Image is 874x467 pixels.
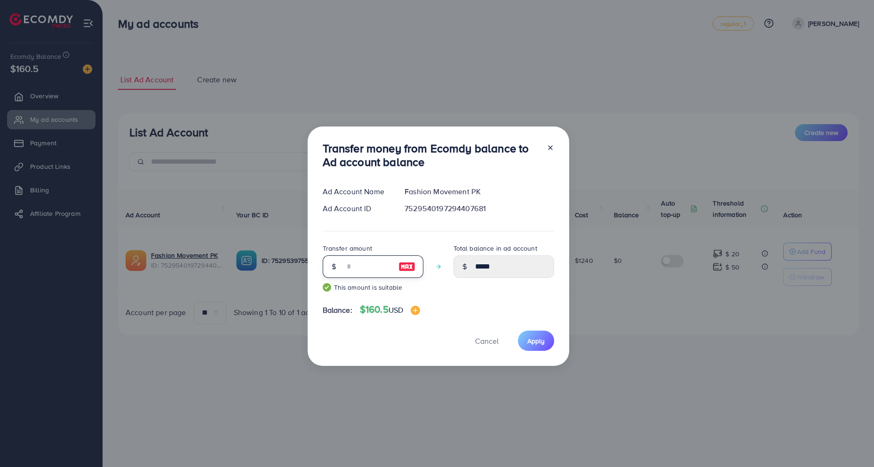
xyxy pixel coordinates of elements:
label: Total balance in ad account [453,244,537,253]
div: Ad Account Name [315,186,397,197]
img: image [411,306,420,315]
h4: $160.5 [360,304,420,316]
img: image [398,261,415,272]
iframe: Chat [834,425,867,460]
span: Cancel [475,336,499,346]
span: Apply [527,336,545,346]
small: This amount is suitable [323,283,423,292]
h3: Transfer money from Ecomdy balance to Ad account balance [323,142,539,169]
button: Cancel [463,331,510,351]
span: USD [389,305,403,315]
img: guide [323,283,331,292]
span: Balance: [323,305,352,316]
div: Ad Account ID [315,203,397,214]
div: 7529540197294407681 [397,203,561,214]
div: Fashion Movement PK [397,186,561,197]
label: Transfer amount [323,244,372,253]
button: Apply [518,331,554,351]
